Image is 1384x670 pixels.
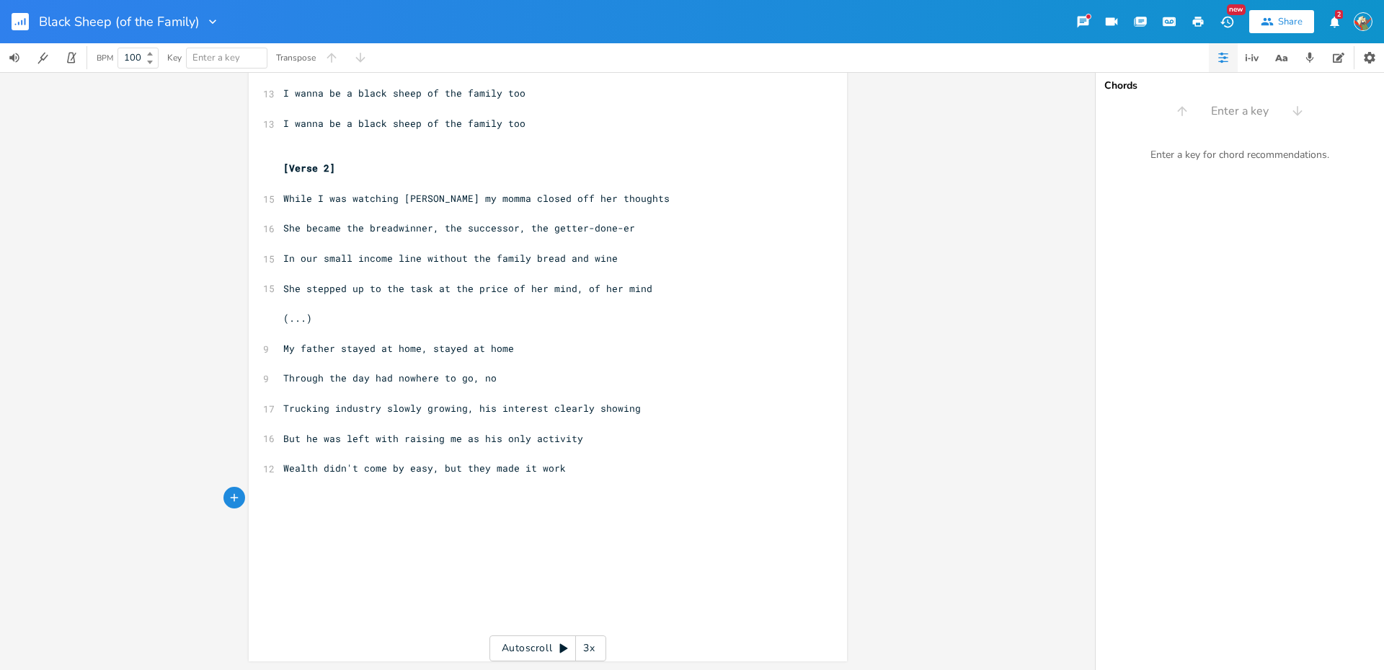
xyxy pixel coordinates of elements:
span: Enter a key [1211,103,1269,120]
img: Jo Rowe [1354,12,1372,31]
div: Chords [1104,81,1375,91]
span: I wanna be a black sheep of the family too [283,87,525,100]
span: While I was watching [PERSON_NAME] my momma closed off her thoughts [283,192,670,205]
span: She became the breadwinner, the successor, the getter-done-er [283,221,635,234]
span: Wealth didn't come by easy, but they made it work [283,462,566,475]
span: (...) [283,312,312,325]
div: 3x [576,635,602,661]
span: Trucking industry slowly growing, his interest clearly showing [283,402,641,415]
button: 2 [1320,9,1349,35]
span: Black Sheep (of the Family) [39,15,200,28]
div: Key [167,53,182,62]
div: Enter a key for chord recommendations. [1096,140,1384,170]
div: Share [1278,15,1303,28]
span: My father stayed at home, stayed at home [283,342,514,355]
button: New [1212,9,1241,35]
span: [Verse 2] [283,162,335,175]
div: 2 [1335,10,1343,19]
span: She stepped up to the task at the price of her mind, of her mind [283,282,652,295]
span: In our small income line without the family bread and wine [283,252,618,265]
div: BPM [97,54,113,62]
span: I wanna be a black sheep of the family too [283,117,525,130]
div: Transpose [276,53,316,62]
span: But he was left with raising me as his only activity [283,432,583,445]
div: New [1227,4,1246,15]
span: Enter a key [192,51,240,64]
button: Share [1249,10,1314,33]
div: Autoscroll [489,635,606,661]
span: Through the day had nowhere to go, no [283,371,497,384]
